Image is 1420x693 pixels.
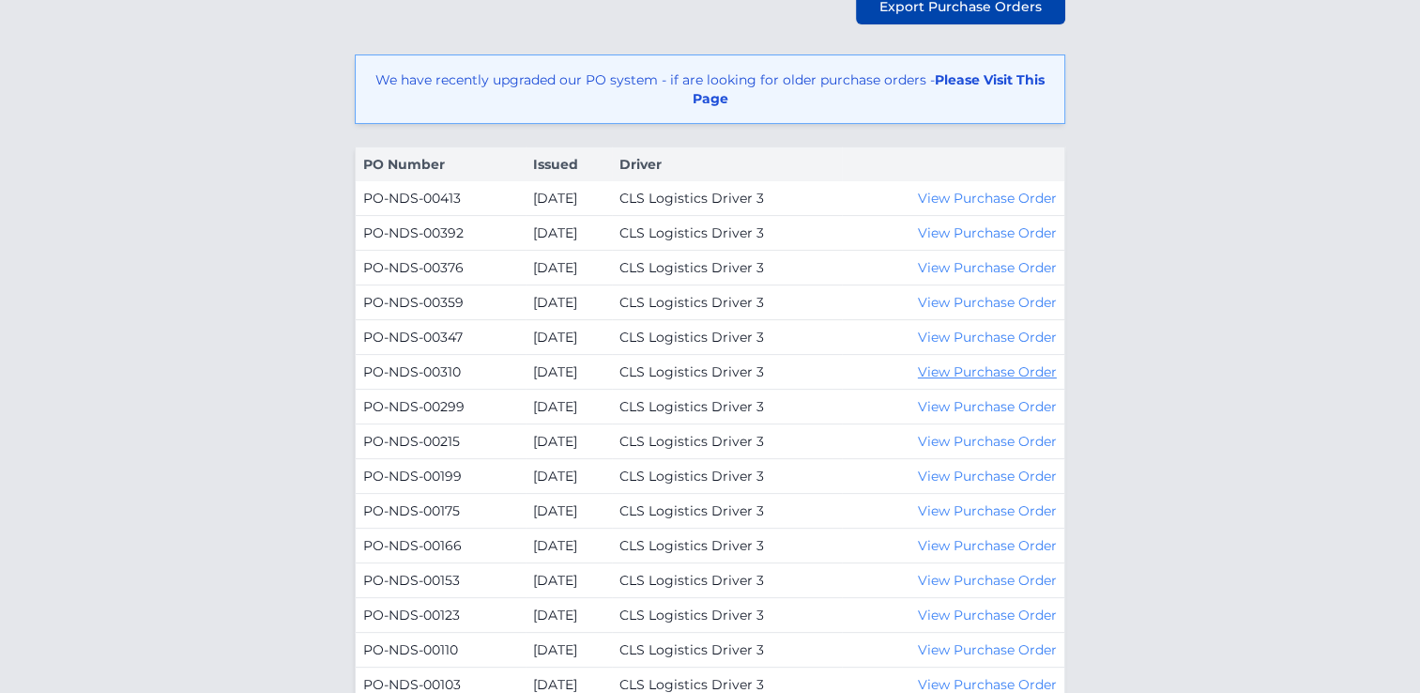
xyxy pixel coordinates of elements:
[612,494,842,529] td: CLS Logistics Driver 3
[363,537,462,554] a: PO-NDS-00166
[526,181,612,216] td: [DATE]
[612,320,842,355] td: CLS Logistics Driver 3
[363,607,460,624] a: PO-NDS-00123
[363,363,461,380] a: PO-NDS-00310
[363,259,464,276] a: PO-NDS-00376
[363,676,461,693] a: PO-NDS-00103
[526,563,612,598] td: [DATE]
[612,285,842,320] td: CLS Logistics Driver 3
[612,459,842,494] td: CLS Logistics Driver 3
[918,398,1057,415] a: View Purchase Order
[918,259,1057,276] a: View Purchase Order
[612,529,842,563] td: CLS Logistics Driver 3
[526,320,612,355] td: [DATE]
[363,190,461,207] a: PO-NDS-00413
[612,390,842,424] td: CLS Logistics Driver 3
[526,355,612,390] td: [DATE]
[918,502,1057,519] a: View Purchase Order
[356,147,526,182] th: PO Number
[918,676,1057,693] a: View Purchase Order
[918,329,1057,346] a: View Purchase Order
[526,529,612,563] td: [DATE]
[918,433,1057,450] a: View Purchase Order
[612,181,842,216] td: CLS Logistics Driver 3
[526,285,612,320] td: [DATE]
[612,355,842,390] td: CLS Logistics Driver 3
[918,641,1057,658] a: View Purchase Order
[918,572,1057,589] a: View Purchase Order
[526,459,612,494] td: [DATE]
[612,216,842,251] td: CLS Logistics Driver 3
[526,598,612,633] td: [DATE]
[918,363,1057,380] a: View Purchase Order
[526,147,612,182] th: Issued
[363,641,458,658] a: PO-NDS-00110
[918,190,1057,207] a: View Purchase Order
[526,424,612,459] td: [DATE]
[526,251,612,285] td: [DATE]
[526,216,612,251] td: [DATE]
[363,502,460,519] a: PO-NDS-00175
[612,251,842,285] td: CLS Logistics Driver 3
[612,633,842,668] td: CLS Logistics Driver 3
[612,147,842,182] th: Driver
[693,71,1046,107] a: Please Visit This Page
[363,398,465,415] a: PO-NDS-00299
[363,433,460,450] a: PO-NDS-00215
[526,494,612,529] td: [DATE]
[918,294,1057,311] a: View Purchase Order
[371,70,1049,108] p: We have recently upgraded our PO system - if are looking for older purchase orders -
[612,424,842,459] td: CLS Logistics Driver 3
[363,294,464,311] a: PO-NDS-00359
[918,224,1057,241] a: View Purchase Order
[363,329,463,346] a: PO-NDS-00347
[526,633,612,668] td: [DATE]
[918,468,1057,485] a: View Purchase Order
[363,468,462,485] a: PO-NDS-00199
[612,598,842,633] td: CLS Logistics Driver 3
[918,607,1057,624] a: View Purchase Order
[363,572,460,589] a: PO-NDS-00153
[612,563,842,598] td: CLS Logistics Driver 3
[526,390,612,424] td: [DATE]
[918,537,1057,554] a: View Purchase Order
[363,224,464,241] a: PO-NDS-00392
